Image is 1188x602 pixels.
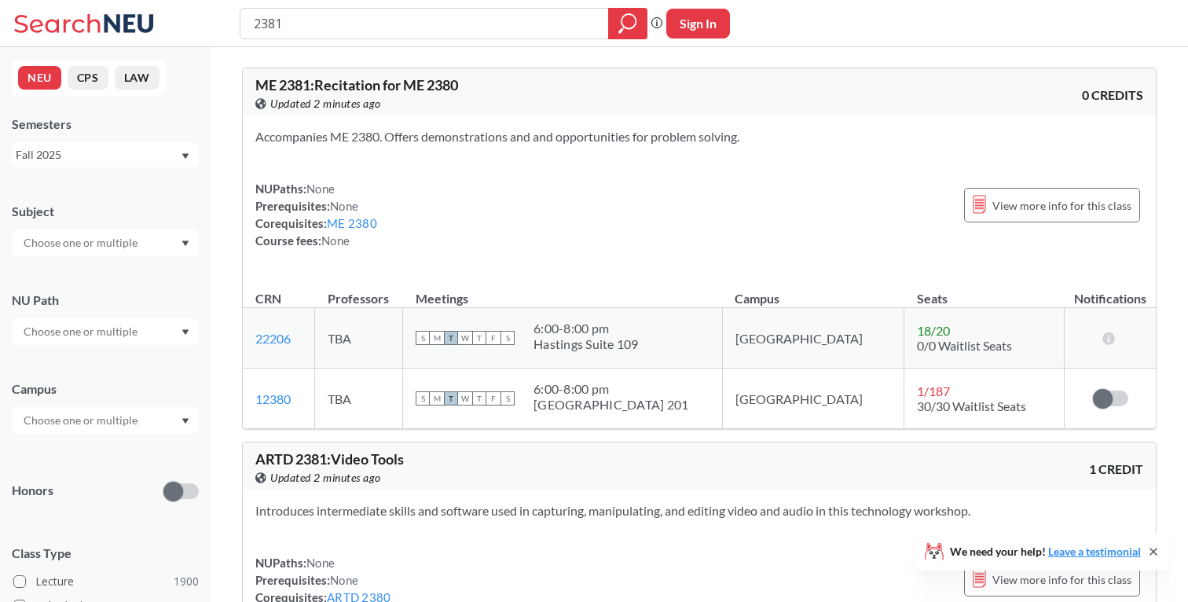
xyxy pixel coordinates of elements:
svg: magnifying glass [618,13,637,35]
label: Lecture [13,571,199,592]
span: 30/30 Waitlist Seats [917,398,1026,413]
div: 6:00 - 8:00 pm [533,381,688,397]
span: Class Type [12,545,199,562]
div: Hastings Suite 109 [533,336,639,352]
div: [GEOGRAPHIC_DATA] 201 [533,397,688,413]
div: 6:00 - 8:00 pm [533,321,639,336]
div: CRN [255,290,281,307]
span: View more info for this class [992,196,1131,215]
button: NEU [18,66,61,90]
input: Choose one or multiple [16,233,148,252]
div: Campus [12,380,199,398]
span: S [416,331,430,345]
span: W [458,331,472,345]
td: [GEOGRAPHIC_DATA] [722,308,904,369]
svg: Dropdown arrow [181,329,189,336]
span: 1900 [174,573,199,590]
input: Choose one or multiple [16,322,148,341]
a: 22206 [255,331,291,346]
span: M [430,391,444,406]
span: F [486,331,500,345]
div: Dropdown arrow [12,318,199,345]
input: Choose one or multiple [16,411,148,430]
a: ME 2380 [327,216,377,230]
span: F [486,391,500,406]
svg: Dropdown arrow [181,240,189,247]
span: None [321,233,350,248]
th: Campus [722,274,904,308]
span: ARTD 2381 : Video Tools [255,450,404,468]
svg: Dropdown arrow [181,153,189,160]
button: LAW [115,66,159,90]
span: Updated 2 minutes ago [270,469,381,486]
span: Updated 2 minutes ago [270,95,381,112]
div: Dropdown arrow [12,229,199,256]
a: Leave a testimonial [1048,545,1141,558]
section: Accompanies ME 2380. Offers demonstrations and and opportunities for problem solving. [255,128,1143,145]
span: None [306,556,335,570]
span: S [500,391,515,406]
th: Meetings [403,274,723,308]
span: T [472,391,486,406]
div: Semesters [12,116,199,133]
th: Seats [904,274,1065,308]
th: Notifications [1065,274,1156,308]
div: NU Path [12,292,199,309]
span: 0 CREDITS [1082,86,1143,104]
div: Dropdown arrow [12,407,199,434]
svg: Dropdown arrow [181,418,189,424]
span: 18 / 20 [917,323,950,338]
span: View more info for this class [992,570,1131,589]
span: 0/0 Waitlist Seats [917,338,1012,353]
a: 12380 [255,391,291,406]
div: Subject [12,203,199,220]
th: Professors [315,274,403,308]
button: CPS [68,66,108,90]
td: TBA [315,369,403,429]
input: Class, professor, course number, "phrase" [252,10,597,37]
td: [GEOGRAPHIC_DATA] [722,369,904,429]
span: M [430,331,444,345]
span: T [444,331,458,345]
span: None [330,573,358,587]
td: TBA [315,308,403,369]
span: None [330,199,358,213]
span: We need your help! [950,546,1141,557]
div: Fall 2025Dropdown arrow [12,142,199,167]
span: T [472,331,486,345]
section: Introduces intermediate skills and software used in capturing, manipulating, and editing video an... [255,502,1143,519]
div: NUPaths: Prerequisites: Corequisites: Course fees: [255,180,377,249]
span: S [416,391,430,406]
span: T [444,391,458,406]
span: S [500,331,515,345]
span: ME 2381 : Recitation for ME 2380 [255,76,458,94]
div: magnifying glass [608,8,647,39]
div: Fall 2025 [16,146,180,163]
button: Sign In [666,9,730,39]
span: None [306,182,335,196]
span: 1 CREDIT [1089,461,1143,478]
span: W [458,391,472,406]
p: Honors [12,482,53,500]
span: 1 / 187 [917,384,950,398]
